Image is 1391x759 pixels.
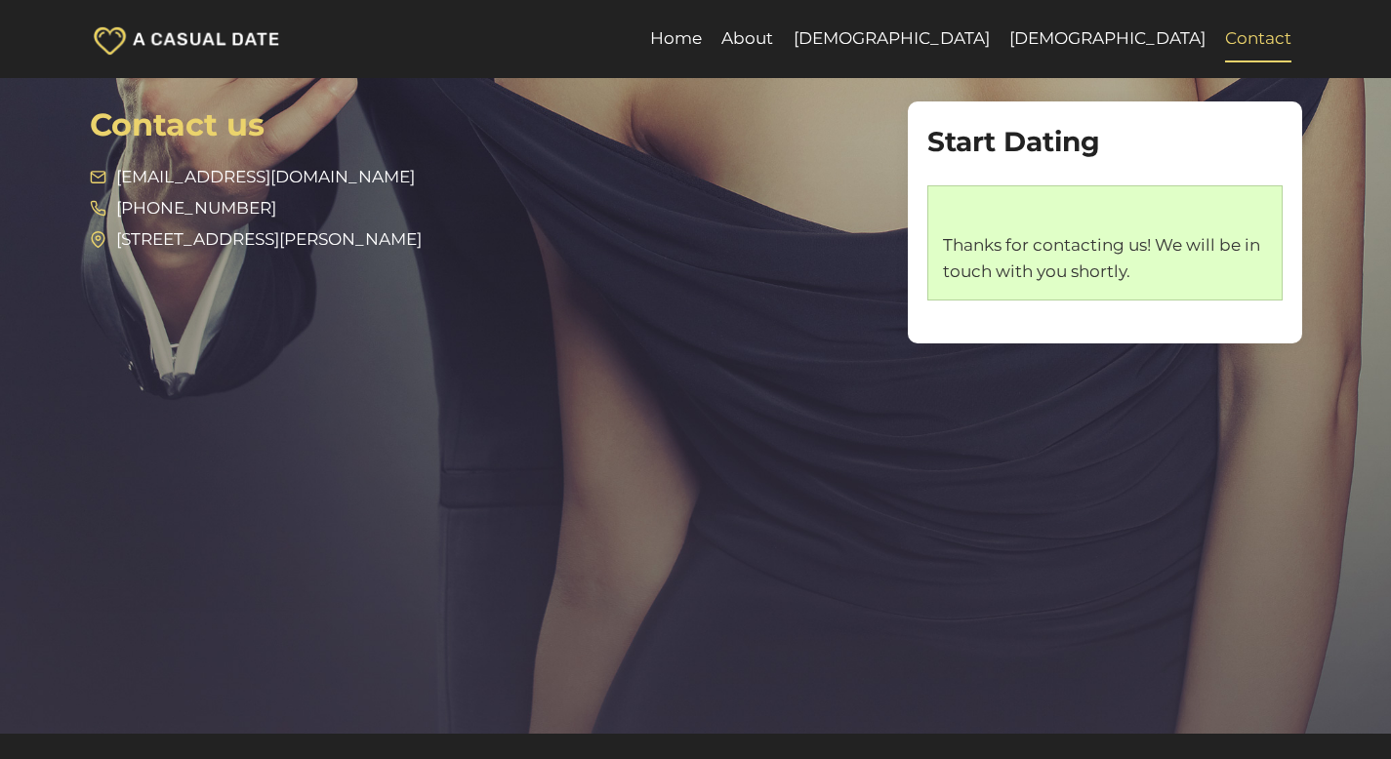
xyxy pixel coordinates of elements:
h1: Contact us [90,101,878,148]
nav: Primary [640,16,1302,62]
p: Thanks for contacting us! We will be in touch with you shortly. [943,232,1266,285]
img: A Casual Date [90,20,285,58]
span: [PHONE_NUMBER] [116,195,276,221]
h2: Start Dating [927,121,1282,162]
a: [DEMOGRAPHIC_DATA] [783,16,999,62]
a: Home [640,16,712,62]
a: Contact [1215,16,1301,62]
a: [DEMOGRAPHIC_DATA] [1000,16,1215,62]
span: [STREET_ADDRESS][PERSON_NAME] [116,226,422,253]
a: About [712,16,783,62]
span: [EMAIL_ADDRESS][DOMAIN_NAME] [116,164,415,190]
